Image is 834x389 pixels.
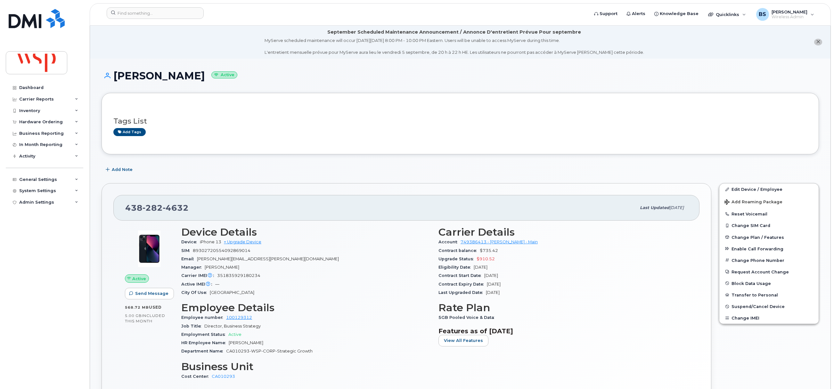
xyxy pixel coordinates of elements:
span: 438 [125,203,189,213]
span: 282 [143,203,163,213]
span: HR Employee Name [181,340,229,345]
button: Suspend/Cancel Device [719,301,819,312]
span: Suspend/Cancel Device [732,304,785,309]
span: Enable Call Forwarding [732,246,783,251]
span: Active [228,332,241,337]
h3: Business Unit [181,361,431,372]
span: Last updated [640,205,669,210]
h3: Tags List [113,117,807,125]
span: Account [438,239,461,244]
button: Change IMEI [719,312,819,324]
span: Active [132,276,146,282]
span: View All Features [444,337,483,344]
span: Job Title [181,324,204,328]
span: Employment Status [181,332,228,337]
span: SIM [181,248,193,253]
h3: Rate Plan [438,302,688,313]
a: 100129312 [226,315,252,320]
button: Reset Voicemail [719,208,819,220]
button: Add Note [102,164,138,175]
a: CA010293 [212,374,235,379]
span: used [149,305,162,310]
span: Email [181,256,197,261]
span: [DATE] [486,290,500,295]
button: Enable Call Forwarding [719,243,819,255]
span: 4632 [163,203,189,213]
span: Add Roaming Package [724,199,782,206]
span: [PERSON_NAME] [205,265,239,270]
button: close notification [814,39,822,45]
button: View All Features [438,335,488,346]
span: [DATE] [669,205,684,210]
a: + Upgrade Device [224,239,261,244]
span: Device [181,239,200,244]
small: Active [211,71,237,79]
span: 568.72 MB [125,305,149,310]
img: image20231002-3703462-1ig824h.jpeg [130,230,168,268]
span: [GEOGRAPHIC_DATA] [210,290,254,295]
span: [PERSON_NAME] [229,340,263,345]
button: Request Account Change [719,266,819,278]
span: $735.42 [480,248,498,253]
a: 749386413 - [PERSON_NAME] - Main [461,239,538,244]
span: Active IMEI [181,282,215,287]
span: Cost Center [181,374,212,379]
button: Add Roaming Package [719,195,819,208]
span: included this month [125,313,165,324]
span: Manager [181,265,205,270]
h3: Carrier Details [438,226,688,238]
h3: Employee Details [181,302,431,313]
span: [DATE] [484,273,498,278]
span: Last Upgraded Date [438,290,486,295]
button: Change SIM Card [719,220,819,231]
span: Department Name [181,349,226,353]
h3: Device Details [181,226,431,238]
span: Contract Start Date [438,273,484,278]
span: Director, Business Strategy [204,324,261,328]
span: 5.00 GB [125,313,142,318]
span: Send Message [135,290,168,296]
span: Add Note [112,166,133,173]
a: Edit Device / Employee [719,183,819,195]
span: Contract balance [438,248,480,253]
a: Add tags [113,128,146,136]
span: [PERSON_NAME][EMAIL_ADDRESS][PERSON_NAME][DOMAIN_NAME] [197,256,339,261]
span: $910.52 [477,256,495,261]
span: — [215,282,219,287]
h1: [PERSON_NAME] [102,70,819,81]
button: Send Message [125,288,174,299]
span: Carrier IMEI [181,273,217,278]
span: [DATE] [474,265,487,270]
span: Upgrade Status [438,256,477,261]
span: 89302720554092869014 [193,248,250,253]
span: 351835929180234 [217,273,260,278]
span: 5GB Pooled Voice & Data [438,315,497,320]
span: iPhone 13 [200,239,221,244]
span: Change Plan / Features [732,235,784,239]
button: Change Plan / Features [719,231,819,243]
h3: Features as of [DATE] [438,327,688,335]
div: September Scheduled Maintenance Announcement / Annonce D'entretient Prévue Pour septembre [327,29,581,36]
button: Block Data Usage [719,278,819,289]
span: Eligibility Date [438,265,474,270]
button: Change Phone Number [719,255,819,266]
button: Transfer to Personal [719,289,819,301]
span: [DATE] [487,282,501,287]
span: Contract Expiry Date [438,282,487,287]
div: MyServe scheduled maintenance will occur [DATE][DATE] 8:00 PM - 10:00 PM Eastern. Users will be u... [265,37,644,55]
span: CA010293-WSP-CORP-Strategic Growth [226,349,313,353]
span: City Of Use [181,290,210,295]
span: Employee number [181,315,226,320]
